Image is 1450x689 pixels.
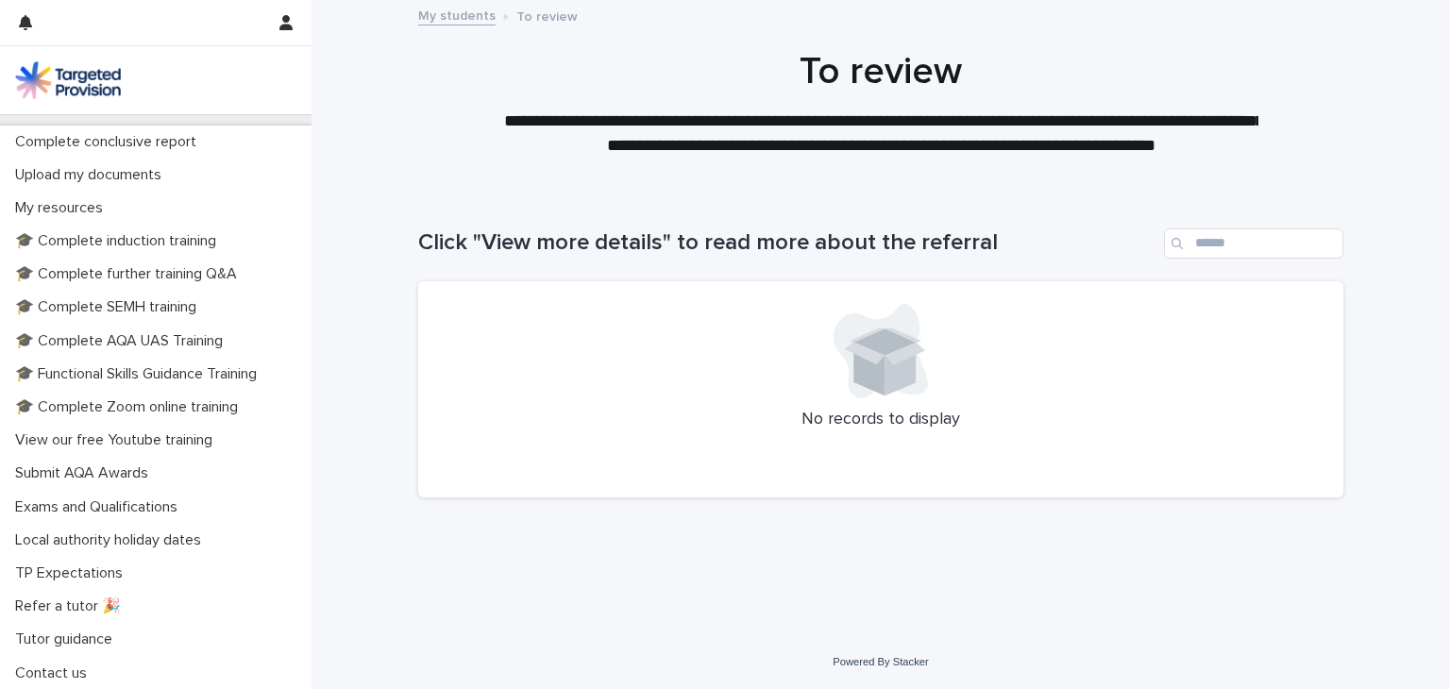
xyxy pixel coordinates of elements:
p: Refer a tutor 🎉 [8,597,136,615]
p: 🎓 Complete Zoom online training [8,398,253,416]
input: Search [1164,228,1343,259]
p: Upload my documents [8,166,177,184]
p: TP Expectations [8,564,138,582]
p: Exams and Qualifications [8,498,193,516]
h1: Click "View more details" to read more about the referral [418,229,1156,257]
p: To review [516,5,578,25]
p: View our free Youtube training [8,431,228,449]
a: My students [418,4,496,25]
img: M5nRWzHhSzIhMunXDL62 [15,61,121,99]
p: Contact us [8,664,102,682]
p: 🎓 Complete induction training [8,232,231,250]
p: 🎓 Complete further training Q&A [8,265,252,283]
p: No records to display [441,410,1321,430]
a: Powered By Stacker [833,656,928,667]
p: 🎓 Complete SEMH training [8,298,211,316]
p: Submit AQA Awards [8,464,163,482]
p: 🎓 Complete AQA UAS Training [8,332,238,350]
p: My resources [8,199,118,217]
p: Local authority holiday dates [8,531,216,549]
p: Tutor guidance [8,630,127,648]
h1: To review [418,49,1343,94]
p: Complete conclusive report [8,133,211,151]
p: 🎓 Functional Skills Guidance Training [8,365,272,383]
